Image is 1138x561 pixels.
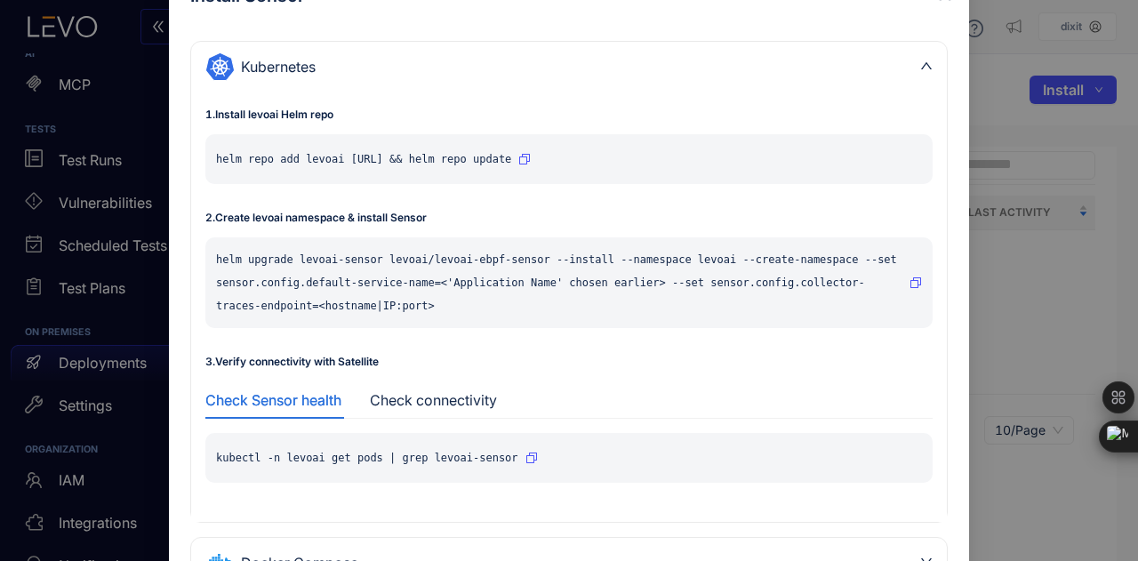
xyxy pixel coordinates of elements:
p: helm repo add levoai [URL] && helm repo update [216,148,511,171]
div: Check connectivity [370,392,497,408]
p: 1 . Install levoai Helm repo [205,106,933,124]
div: Check Sensor health [205,392,341,408]
p: 3 . Verify connectivity with Satellite [205,353,933,371]
span: down [920,60,933,72]
p: kubectl -n levoai get pods | grep levoai-sensor [216,446,518,469]
p: helm upgrade levoai-sensor levoai/levoai-ebpf-sensor --install --namespace levoai --create-namesp... [216,248,902,317]
div: Kubernetes [205,52,911,81]
p: 2 . Create levoai namespace & install Sensor [205,209,933,227]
